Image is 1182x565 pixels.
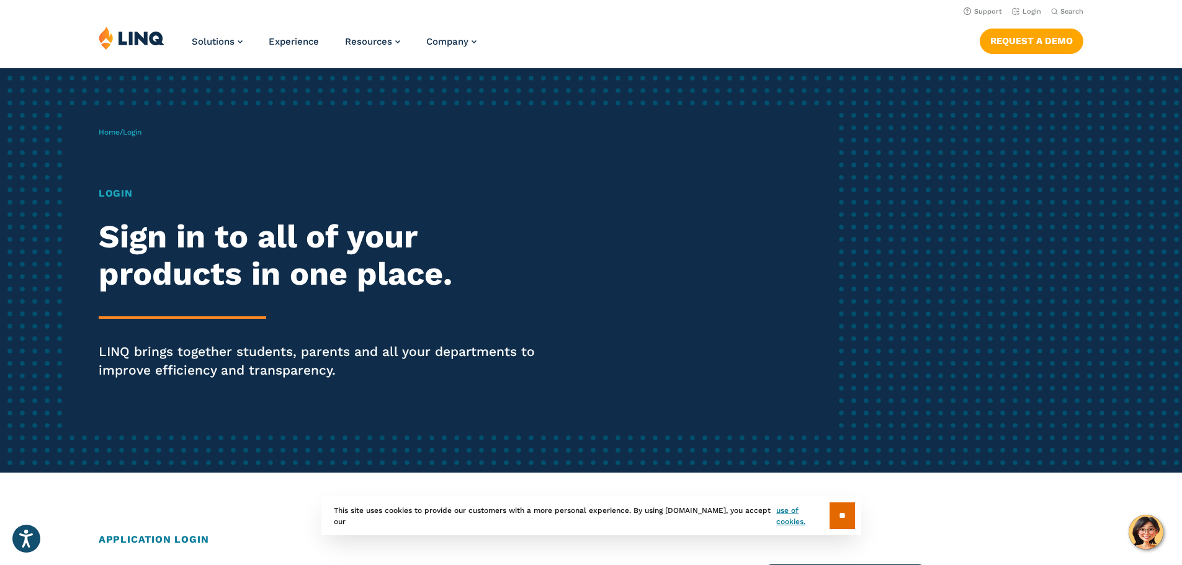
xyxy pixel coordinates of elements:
button: Hello, have a question? Let’s chat. [1129,515,1163,549]
img: LINQ | K‑12 Software [99,26,164,50]
a: Support [964,7,1002,16]
a: Request a Demo [980,29,1083,53]
a: Company [426,36,477,47]
span: Login [123,128,141,136]
h1: Login [99,186,554,201]
a: Home [99,128,120,136]
h2: Sign in to all of your products in one place. [99,218,554,293]
a: Experience [269,36,319,47]
nav: Primary Navigation [192,26,477,67]
span: / [99,128,141,136]
a: use of cookies. [776,505,829,527]
p: LINQ brings together students, parents and all your departments to improve efficiency and transpa... [99,342,554,380]
span: Solutions [192,36,235,47]
span: Company [426,36,468,47]
button: Open Search Bar [1051,7,1083,16]
nav: Button Navigation [980,26,1083,53]
div: This site uses cookies to provide our customers with a more personal experience. By using [DOMAIN... [321,496,861,535]
span: Search [1060,7,1083,16]
a: Login [1012,7,1041,16]
a: Solutions [192,36,243,47]
a: Resources [345,36,400,47]
span: Resources [345,36,392,47]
